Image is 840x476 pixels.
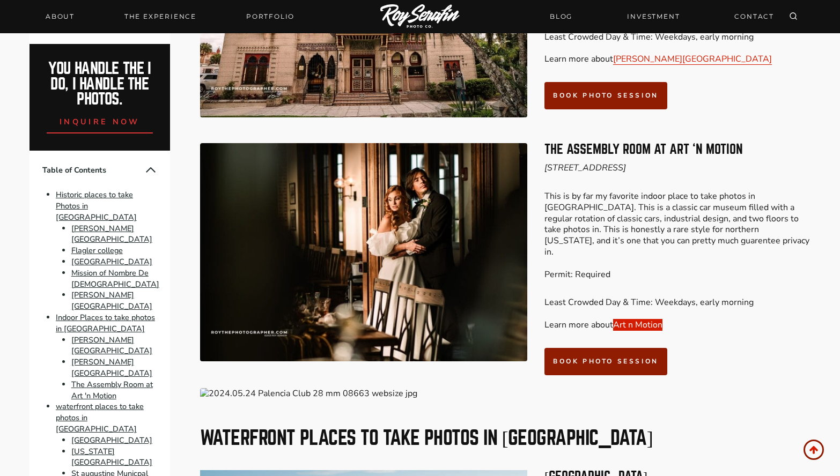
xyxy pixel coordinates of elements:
p: Least Crowded Day & Time: Weekdays, early morning Learn more about [544,297,810,330]
a: BLOG [543,7,579,26]
span: book photo session [553,91,659,100]
a: Indoor Places to take photos in [GEOGRAPHIC_DATA] [56,312,155,334]
em: [STREET_ADDRESS] [544,162,626,174]
h2: waterfront places to take photos in [GEOGRAPHIC_DATA] [200,428,810,448]
img: Logo of Roy Serafin Photo Co., featuring stylized text in white on a light background, representi... [380,4,460,29]
nav: Secondary Navigation [543,7,780,26]
a: Mission of Nombre De [DEMOGRAPHIC_DATA] [71,267,159,289]
span: book photo session [553,357,659,366]
a: The Assembly Room at Art 'n Motion [71,379,153,401]
a: Scroll to top [804,440,824,460]
a: Art n Motion [613,319,662,331]
a: [PERSON_NAME][GEOGRAPHIC_DATA] [71,334,152,356]
a: Portfolio [240,9,301,24]
button: Collapse Table of Contents [144,163,157,176]
p: Least Crowded Day & Time: Weekdays, early morning Learn more about [544,32,810,65]
a: About [39,9,81,24]
h2: You handle the i do, I handle the photos. [41,61,159,107]
img: Where to Take Photos In St Augustine (engagement, portrait, wedding photos) 10 [200,143,527,361]
img: Where to Take Photos In St Augustine (engagement, portrait, wedding photos) 11 [200,388,810,399]
p: This is by far my favorite indoor place to take photos in [GEOGRAPHIC_DATA]. This is a classic ca... [544,191,810,280]
a: [US_STATE][GEOGRAPHIC_DATA] [71,446,152,468]
a: [PERSON_NAME][GEOGRAPHIC_DATA] [71,290,152,312]
a: inquire now [47,107,153,133]
a: [PERSON_NAME][GEOGRAPHIC_DATA] [71,223,152,245]
a: [GEOGRAPHIC_DATA] [71,256,152,267]
button: View Search Form [786,9,801,24]
a: [PERSON_NAME][GEOGRAPHIC_DATA] [613,53,772,65]
a: INVESTMENT [621,7,686,26]
a: THE EXPERIENCE [118,9,203,24]
a: book photo session [544,348,667,375]
span: inquire now [60,116,140,127]
nav: Primary Navigation [39,9,301,24]
a: book photo session [544,82,667,109]
a: [PERSON_NAME][GEOGRAPHIC_DATA] [71,356,152,378]
h3: The Assembly Room at Art ‘n Motion [544,143,810,156]
a: Flagler college [71,245,123,256]
a: Historic places to take Photos in [GEOGRAPHIC_DATA] [56,189,137,222]
a: [GEOGRAPHIC_DATA] [71,435,152,445]
a: CONTACT [728,7,780,26]
span: Table of Contents [42,165,144,176]
a: waterfront places to take photos in [GEOGRAPHIC_DATA] [56,401,144,435]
